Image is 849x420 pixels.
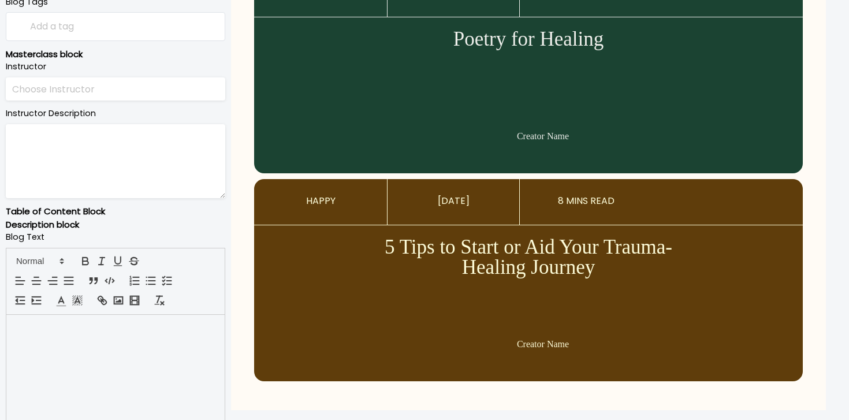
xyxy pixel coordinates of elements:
[453,29,604,49] p: Poetry for Healing
[517,129,569,143] p: Creator Name
[6,77,225,101] input: Choose Instructor
[6,48,225,61] p: Masterclass block
[6,61,225,73] label: Instructor
[520,194,653,208] p: 8 MINS READ
[6,205,225,218] p: Table of Content Block
[6,15,225,39] input: Add a tag
[358,237,699,277] p: 5 Tips to Start or Aid Your Trauma-Healing Journey
[6,218,225,232] p: Description block
[6,231,225,244] label: Blog Text
[517,337,569,351] p: Creator Name
[6,107,225,120] label: Instructor Description
[254,194,387,208] p: HAPPY
[388,194,519,208] p: [DATE]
